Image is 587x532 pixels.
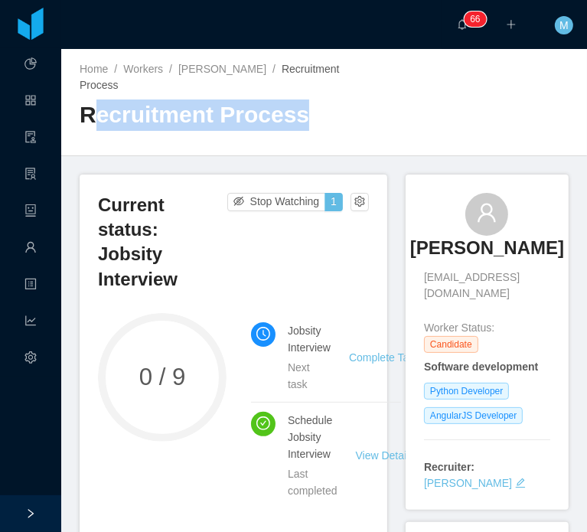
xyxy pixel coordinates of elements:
[114,63,117,75] span: /
[24,233,37,265] a: icon: user
[410,236,564,260] h3: [PERSON_NAME]
[24,86,37,118] a: icon: appstore
[464,11,486,27] sup: 66
[424,361,538,373] strong: Software development
[424,407,523,424] span: AngularJS Developer
[24,122,37,155] a: icon: audit
[506,19,517,30] i: icon: plus
[123,63,163,75] a: Workers
[256,416,270,430] i: icon: check-circle
[475,11,481,27] p: 6
[24,269,37,302] a: icon: profile
[424,383,509,400] span: Python Developer
[410,236,564,269] a: [PERSON_NAME]
[424,477,512,489] a: [PERSON_NAME]
[178,63,266,75] a: [PERSON_NAME]
[424,269,550,302] span: [EMAIL_ADDRESS][DOMAIN_NAME]
[349,351,419,364] a: Complete Task
[24,308,37,338] i: icon: line-chart
[272,63,276,75] span: /
[24,161,37,191] i: icon: solution
[288,359,331,393] div: Next task
[351,193,369,211] button: icon: setting
[470,11,475,27] p: 6
[80,100,324,131] h2: Recruitment Process
[80,63,108,75] a: Home
[356,449,415,462] a: View Details
[24,344,37,375] i: icon: setting
[288,465,338,499] div: Last completed
[24,196,37,228] a: icon: robot
[24,49,37,81] a: icon: pie-chart
[98,193,227,292] h3: Current status: Jobsity Interview
[227,193,326,211] button: icon: eye-invisibleStop Watching
[256,327,270,341] i: icon: clock-circle
[288,322,331,356] h4: Jobsity Interview
[424,461,474,473] strong: Recruiter:
[98,365,227,389] span: 0 / 9
[324,193,343,211] button: 1
[559,16,569,34] span: M
[80,63,340,91] span: Recruitment Process
[424,336,478,353] span: Candidate
[169,63,172,75] span: /
[476,202,497,224] i: icon: user
[457,19,468,30] i: icon: bell
[288,412,338,462] h4: Schedule Jobsity Interview
[424,321,494,334] span: Worker Status:
[515,478,526,488] i: icon: edit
